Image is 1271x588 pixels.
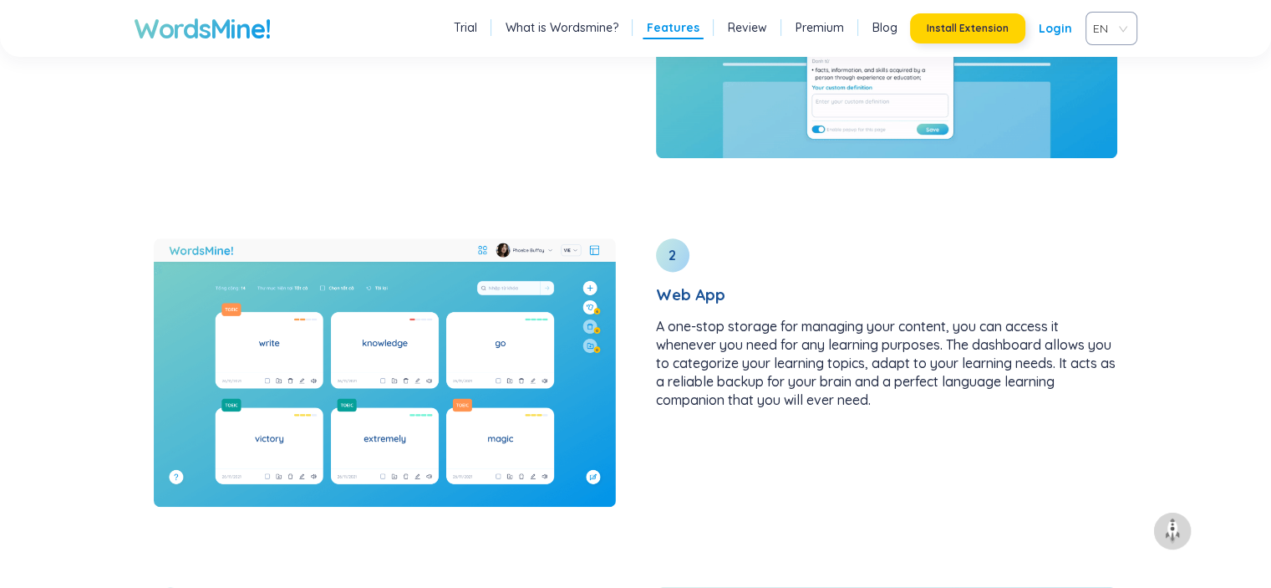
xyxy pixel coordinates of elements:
span: VIE [1093,16,1123,41]
a: What is Wordsmine? [506,19,618,36]
a: WordsMine! [134,12,270,45]
img: to top [1159,518,1186,545]
a: Review [728,19,767,36]
a: Premium [796,19,844,36]
a: Blog [872,19,897,36]
img: Web App [154,238,616,507]
span: Install Extension [927,22,1009,35]
h3: Web App [656,285,1118,304]
a: Login [1039,13,1072,43]
div: 2 [656,238,689,272]
a: Trial [454,19,477,36]
p: A one-stop storage for managing your content, you can access it whenever you need for any learnin... [656,317,1118,409]
button: Install Extension [910,13,1025,43]
a: Features [647,19,699,36]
